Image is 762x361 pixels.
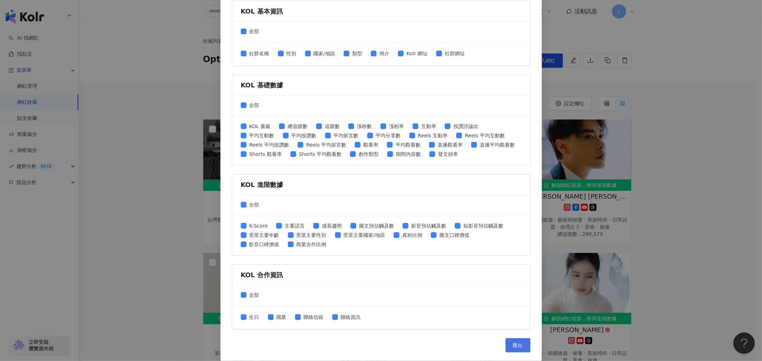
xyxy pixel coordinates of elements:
span: 直播觀看率 [435,141,465,149]
span: 國家/地區 [311,50,338,57]
span: 聯絡資訊 [338,313,364,321]
span: Shorts 平均觀看數 [296,150,344,158]
span: 性別 [284,50,299,57]
span: 平均按讚數 [289,132,319,139]
span: 圖文口碑價值 [437,231,472,239]
span: 聯絡信箱 [301,313,327,321]
span: 全部 [246,291,262,299]
span: Reels 平均按讚數 [246,141,292,149]
span: 總追蹤數 [285,122,310,130]
span: 發文頻率 [435,150,461,158]
span: 全部 [246,101,262,109]
div: KOL 基本資訊 [241,7,522,16]
div: KOL 合作資訊 [241,270,522,279]
span: 平均觀看數 [393,141,423,149]
span: 類型 [349,50,365,57]
span: Reels 平均留言數 [303,141,349,149]
span: 受眾主要國家/地區 [341,231,388,239]
span: 受眾主要年齡 [246,231,282,239]
span: 追蹤數 [322,122,343,130]
div: KOL 基礎數據 [241,81,522,90]
span: 圖文預估觸及數 [356,222,397,230]
span: Reels 平均互動數 [462,132,508,139]
span: Shorts 觀看率 [246,150,285,158]
span: 漲粉數 [354,122,375,130]
span: 平均留言數 [331,132,362,139]
span: KOL 量級 [246,122,274,130]
span: 真粉比例 [399,231,425,239]
span: 觀看率 [360,141,381,149]
span: 簡介 [377,50,392,57]
span: K-Score [246,222,271,230]
span: 社群名稱 [246,50,272,57]
span: Kolr 網址 [404,50,430,57]
span: 按讚評論比 [450,122,481,130]
span: 直播平均觀看數 [477,141,518,149]
span: 受眾主要性別 [294,231,329,239]
span: 全部 [246,27,262,35]
span: 職業 [274,313,289,321]
span: 短影音預估觸及數 [460,222,506,230]
span: 平均分享數 [373,132,404,139]
span: 匯出 [513,342,523,348]
span: 商業合作比例 [294,240,329,248]
span: 創作類型 [356,150,382,158]
span: 主要語言 [282,222,308,230]
span: 成長趨勢 [319,222,345,230]
span: 期間內容數 [393,150,424,158]
button: 匯出 [505,338,531,352]
span: 互動率 [418,122,439,130]
span: 全部 [246,201,262,209]
span: 生日 [246,313,262,321]
div: KOL 進階數據 [241,180,522,189]
span: 影音預估觸及數 [408,222,449,230]
span: 平均互動數 [246,132,277,139]
span: 影音口碑價值 [246,240,282,248]
span: 社群網址 [442,50,468,57]
span: Reels 互動率 [415,132,451,139]
span: 漲粉率 [386,122,407,130]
